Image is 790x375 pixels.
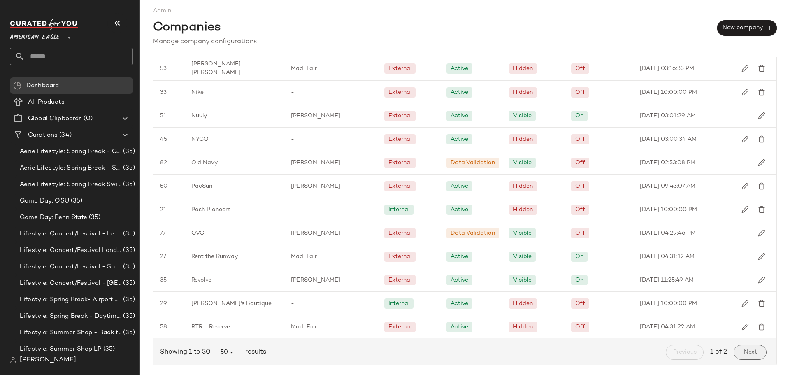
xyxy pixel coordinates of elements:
[191,60,278,77] span: [PERSON_NAME] [PERSON_NAME]
[160,88,167,97] span: 33
[121,279,135,288] span: (35)
[214,345,242,360] button: 50
[758,159,765,166] img: svg%3e
[741,300,749,307] img: svg%3e
[160,323,167,331] span: 58
[758,206,765,213] img: svg%3e
[758,112,765,119] img: svg%3e
[722,24,772,32] span: New company
[741,65,749,72] img: svg%3e
[575,252,583,261] div: On
[451,299,468,308] div: Active
[26,81,59,91] span: Dashboard
[451,182,468,191] div: Active
[191,112,207,120] span: Nuuly
[640,158,695,167] span: [DATE] 02:53:08 PM
[717,20,777,36] button: New company
[388,323,411,331] div: External
[20,312,121,321] span: Lifestyle: Spring Break - Daytime Casual
[102,345,115,354] span: (35)
[513,64,533,73] div: Hidden
[191,229,204,238] span: QVC
[291,88,294,97] span: -
[69,196,83,206] span: (35)
[291,205,294,214] span: -
[513,182,533,191] div: Hidden
[758,300,765,307] img: svg%3e
[451,135,468,144] div: Active
[13,82,21,90] img: svg%3e
[640,276,694,284] span: [DATE] 11:25:49 AM
[291,299,294,308] span: -
[513,135,533,144] div: Hidden
[20,229,121,239] span: Lifestyle: Concert/Festival - Femme
[513,205,533,214] div: Hidden
[640,252,695,261] span: [DATE] 04:31:12 AM
[20,295,121,305] span: Lifestyle: Spring Break- Airport Style
[513,158,532,167] div: Visible
[20,328,121,338] span: Lifestyle: Summer Shop - Back to School Essentials
[451,205,468,214] div: Active
[575,64,585,73] div: Off
[640,229,696,238] span: [DATE] 04:29:46 PM
[191,135,209,144] span: NYCO
[28,98,65,107] span: All Products
[87,213,101,222] span: (35)
[575,182,585,191] div: Off
[20,279,121,288] span: Lifestyle: Concert/Festival - [GEOGRAPHIC_DATA]
[758,253,765,260] img: svg%3e
[291,229,340,238] span: [PERSON_NAME]
[640,205,697,214] span: [DATE] 10:00:00 PM
[388,112,411,120] div: External
[121,328,135,338] span: (35)
[291,158,340,167] span: [PERSON_NAME]
[513,323,533,331] div: Hidden
[20,262,121,272] span: Lifestyle: Concert/Festival - Sporty
[191,205,230,214] span: Posh Pioneers
[640,182,695,191] span: [DATE] 09:43:07 AM
[121,295,135,305] span: (35)
[575,229,585,238] div: Off
[758,229,765,237] img: svg%3e
[388,182,411,191] div: External
[451,229,495,238] div: Data Validation
[121,312,135,321] span: (35)
[388,64,411,73] div: External
[640,323,695,331] span: [DATE] 04:31:22 AM
[191,88,204,97] span: Nike
[575,112,583,120] div: On
[741,135,749,143] img: svg%3e
[220,349,235,356] span: 50
[758,89,765,96] img: svg%3e
[160,229,166,238] span: 77
[388,229,411,238] div: External
[291,252,317,261] span: Madi Fair
[121,147,135,156] span: (35)
[160,64,167,73] span: 53
[160,158,167,167] span: 82
[451,112,468,120] div: Active
[640,64,694,73] span: [DATE] 03:16:33 PM
[451,276,468,284] div: Active
[640,299,697,308] span: [DATE] 10:00:00 PM
[82,114,92,123] span: (0)
[575,299,585,308] div: Off
[153,19,221,37] span: Companies
[20,147,121,156] span: Aerie Lifestyle: Spring Break - Girly/Femme
[153,37,777,47] div: Manage company configurations
[10,357,16,363] img: svg%3e
[291,64,317,73] span: Madi Fair
[28,114,82,123] span: Global Clipboards
[191,276,211,284] span: Revolve
[191,323,230,331] span: RTR - Reserve
[451,88,468,97] div: Active
[513,88,533,97] div: Hidden
[575,323,585,331] div: Off
[513,229,532,238] div: Visible
[121,262,135,272] span: (35)
[121,246,135,255] span: (35)
[575,276,583,284] div: On
[191,252,238,261] span: Rent the Runway
[451,64,468,73] div: Active
[20,163,121,173] span: Aerie Lifestyle: Spring Break - Sporty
